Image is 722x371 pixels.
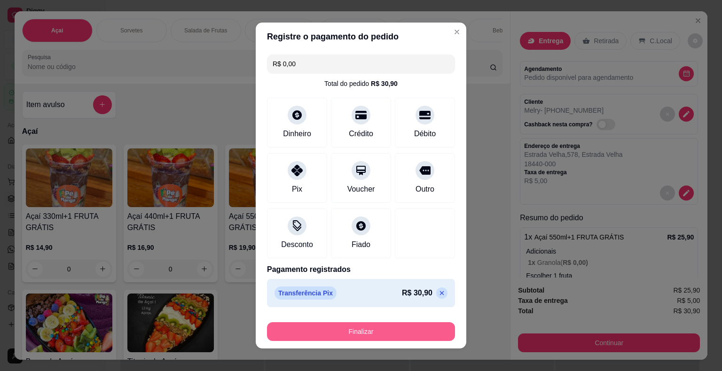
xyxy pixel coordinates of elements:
[267,264,455,275] p: Pagamento registrados
[283,128,311,139] div: Dinheiro
[371,79,398,88] div: R$ 30,90
[352,239,370,250] div: Fiado
[281,239,313,250] div: Desconto
[414,128,436,139] div: Débito
[256,23,466,51] header: Registre o pagamento do pedido
[275,286,337,300] p: Transferência Pix
[267,322,455,341] button: Finalizar
[416,184,434,195] div: Outro
[347,184,375,195] div: Voucher
[273,54,449,73] input: Ex.: hambúrguer de cordeiro
[292,184,302,195] div: Pix
[324,79,398,88] div: Total do pedido
[449,24,464,39] button: Close
[402,287,432,299] p: R$ 30,90
[349,128,373,139] div: Crédito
